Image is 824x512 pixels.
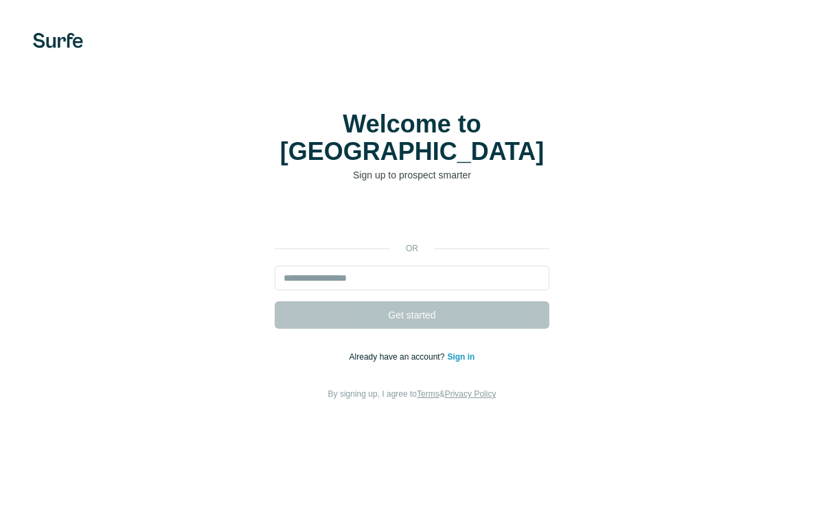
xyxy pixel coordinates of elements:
a: Privacy Policy [445,389,496,399]
a: Sign in [447,352,474,362]
span: Already have an account? [350,352,448,362]
img: Surfe's logo [33,33,83,48]
p: or [390,242,434,255]
span: By signing up, I agree to & [328,389,496,399]
iframe: Botón Iniciar sesión con Google [268,202,556,233]
p: Sign up to prospect smarter [275,168,549,182]
h1: Welcome to [GEOGRAPHIC_DATA] [275,110,549,165]
a: Terms [417,389,439,399]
